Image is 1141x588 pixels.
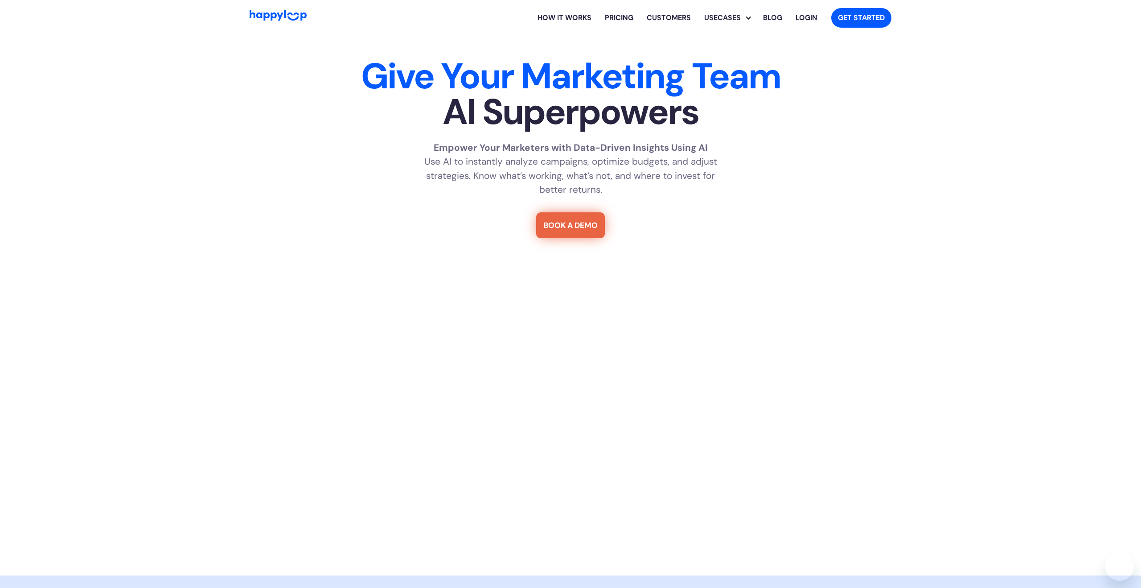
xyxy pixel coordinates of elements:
iframe: Button to launch messaging window [1105,552,1134,581]
iframe: HappyLoop Demo [320,254,821,558]
a: View HappyLoop pricing plans [598,4,640,32]
a: Log in to your HappyLoop account [789,4,824,32]
strong: AI Superpowers [443,89,699,135]
a: Visit the HappyLoop blog for insights [756,4,789,32]
strong: Give Your Marketing Team [361,53,780,99]
div: Usecases [704,4,756,32]
img: HappyLoop Logo [250,10,307,21]
p: Use AI to instantly analyze campaigns, optimize budgets, and adjust strategies. Know what’s worki... [415,141,726,196]
a: Get started with HappyLoop [831,8,891,28]
div: Explore HappyLoop use cases [698,4,756,32]
a: BOOK A DEMO [536,212,605,238]
strong: Empower Your Marketers with Data-Driven Insights Using AI [434,141,708,153]
div: Usecases [698,12,747,23]
a: Learn how HappyLoop works [640,4,698,32]
a: Learn how HappyLoop works [531,4,598,32]
a: Go to Home Page [250,10,307,25]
